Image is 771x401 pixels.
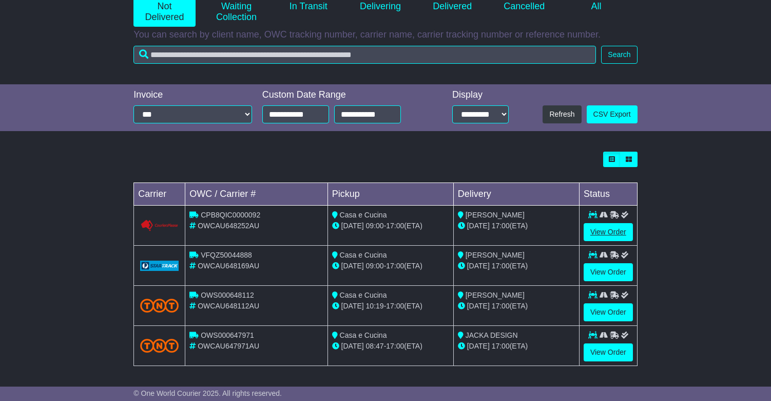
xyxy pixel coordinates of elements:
[201,291,254,299] span: OWS000648112
[584,263,633,281] a: View Order
[134,183,185,206] td: Carrier
[466,251,525,259] span: [PERSON_NAME]
[340,251,387,259] span: Casa e Cucina
[198,222,259,230] span: OWCAU648252AU
[579,183,637,206] td: Status
[366,342,384,350] span: 08:47
[386,262,404,270] span: 17:00
[458,221,575,231] div: (ETA)
[340,291,387,299] span: Casa e Cucina
[543,105,581,123] button: Refresh
[386,302,404,310] span: 17:00
[467,262,490,270] span: [DATE]
[366,222,384,230] span: 09:00
[587,105,638,123] a: CSV Export
[366,262,384,270] span: 09:00
[198,342,259,350] span: OWCAU647971AU
[332,261,449,271] div: - (ETA)
[133,29,637,41] p: You can search by client name, OWC tracking number, carrier name, carrier tracking number or refe...
[466,211,525,219] span: [PERSON_NAME]
[341,222,364,230] span: [DATE]
[341,262,364,270] span: [DATE]
[140,220,179,232] img: GetCarrierServiceLogo
[198,262,259,270] span: OWCAU648169AU
[458,261,575,271] div: (ETA)
[458,301,575,312] div: (ETA)
[341,342,364,350] span: [DATE]
[584,223,633,241] a: View Order
[467,222,490,230] span: [DATE]
[140,339,179,353] img: TNT_Domestic.png
[140,261,179,271] img: GetCarrierServiceLogo
[340,211,387,219] span: Casa e Cucina
[327,183,453,206] td: Pickup
[467,342,490,350] span: [DATE]
[584,343,633,361] a: View Order
[458,341,575,352] div: (ETA)
[366,302,384,310] span: 10:19
[133,89,252,101] div: Invoice
[601,46,637,64] button: Search
[262,89,423,101] div: Custom Date Range
[492,222,510,230] span: 17:00
[198,302,259,310] span: OWCAU648112AU
[332,221,449,231] div: - (ETA)
[584,303,633,321] a: View Order
[466,331,518,339] span: JACKA DESIGN
[185,183,327,206] td: OWC / Carrier #
[201,251,252,259] span: VFQZ50044888
[492,302,510,310] span: 17:00
[201,331,254,339] span: OWS000647971
[340,331,387,339] span: Casa e Cucina
[467,302,490,310] span: [DATE]
[386,222,404,230] span: 17:00
[332,341,449,352] div: - (ETA)
[466,291,525,299] span: [PERSON_NAME]
[133,389,282,397] span: © One World Courier 2025. All rights reserved.
[332,301,449,312] div: - (ETA)
[492,262,510,270] span: 17:00
[453,183,579,206] td: Delivery
[452,89,509,101] div: Display
[341,302,364,310] span: [DATE]
[492,342,510,350] span: 17:00
[140,299,179,313] img: TNT_Domestic.png
[386,342,404,350] span: 17:00
[201,211,260,219] span: CPB8QIC0000092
